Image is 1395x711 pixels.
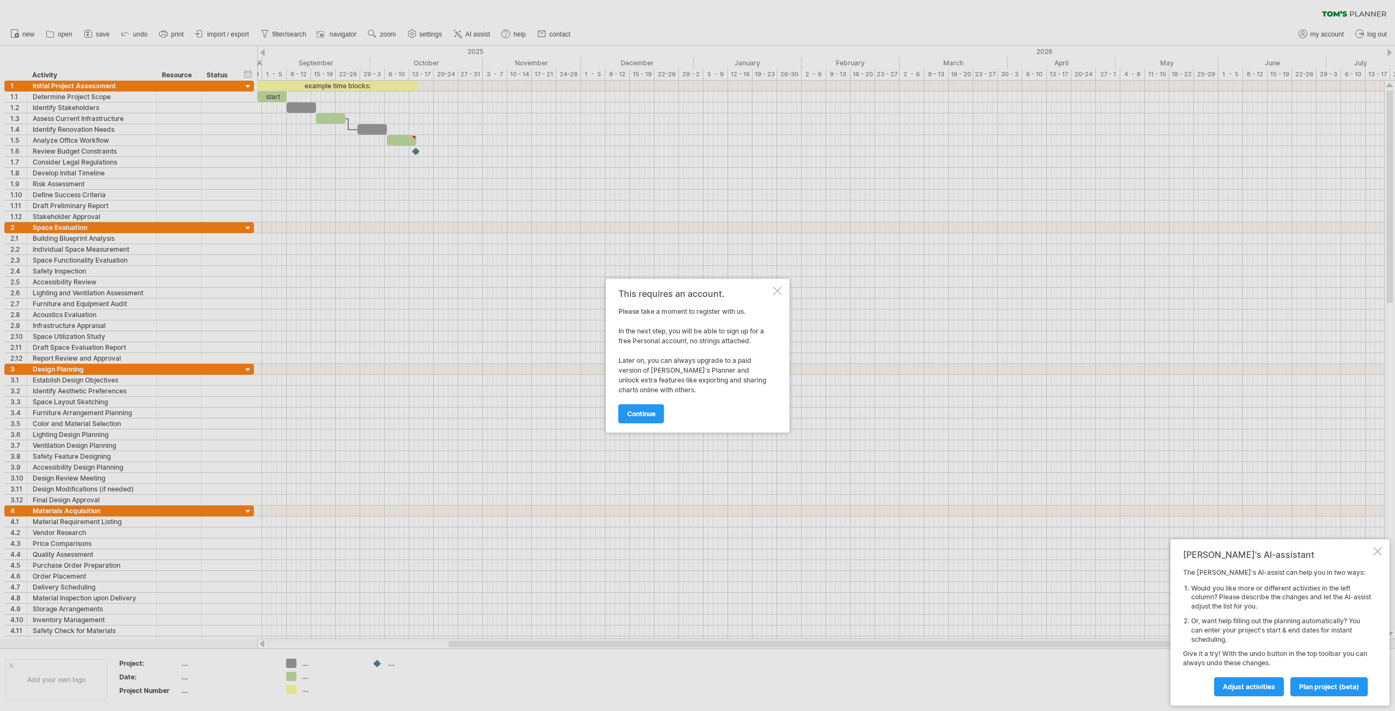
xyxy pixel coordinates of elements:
[1183,549,1371,560] div: [PERSON_NAME]'s AI-assistant
[1191,584,1371,611] li: Would you like more or different activities in the left column? Please describe the changes and l...
[1299,683,1359,691] span: plan project (beta)
[1191,617,1371,644] li: Or, want help filling out the planning automatically? You can enter your project's start & end da...
[1214,677,1284,696] a: Adjust activities
[618,289,771,299] div: This requires an account.
[627,410,656,418] span: continue
[618,289,771,423] div: Please take a moment to register with us. In the next step, you will be able to sign up for a fre...
[1223,683,1275,691] span: Adjust activities
[618,404,664,423] a: continue
[1183,568,1371,696] div: The [PERSON_NAME]'s AI-assist can help you in two ways: Give it a try! With the undo button in th...
[1290,677,1368,696] a: plan project (beta)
